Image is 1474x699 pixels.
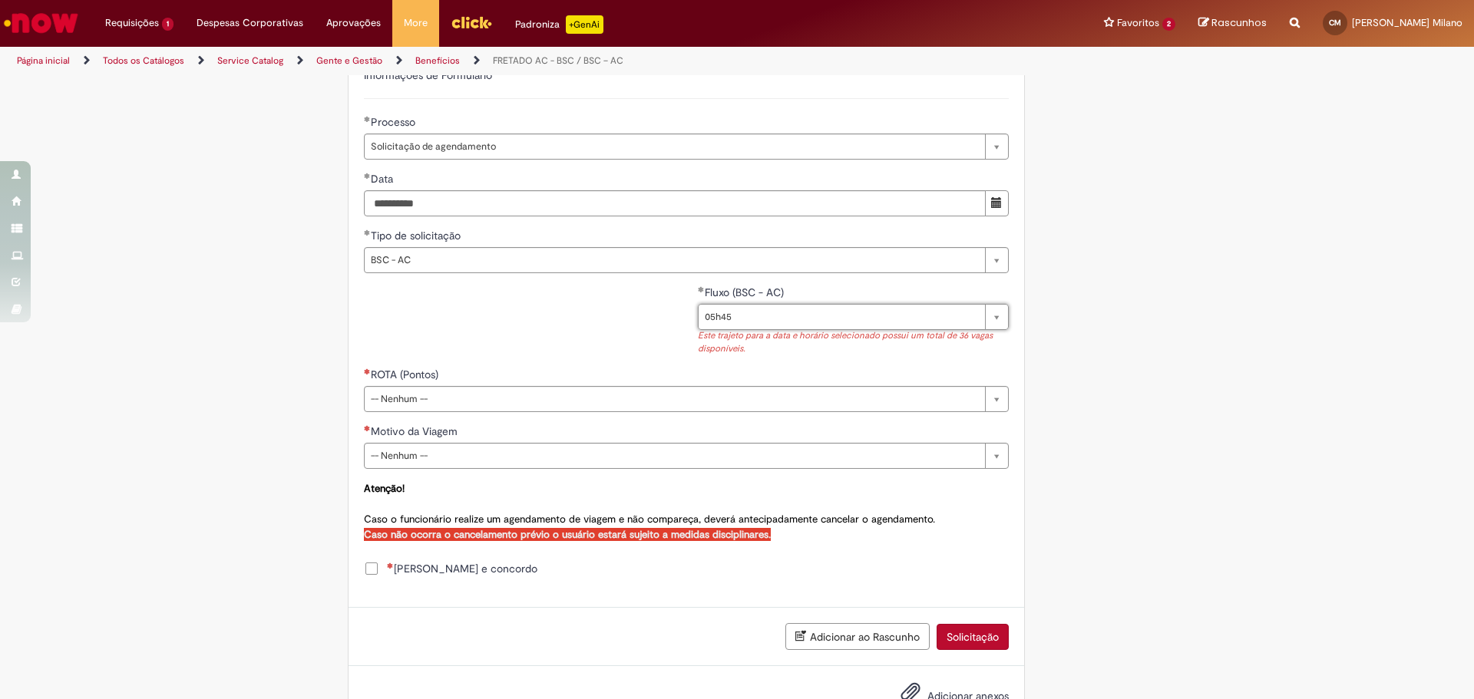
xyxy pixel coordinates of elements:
[698,330,1009,355] div: Este trajeto para a data e horário selecionado possui um total de 36 vagas disponíveis.
[364,190,986,216] input: Data 02 October 2025 Thursday
[364,528,771,541] strong: Caso não ocorra o cancelamento prévio o usuário estará sujeito a medidas disciplinares.
[364,173,371,179] span: Obrigatório Preenchido
[2,8,81,38] img: ServiceNow
[493,54,623,67] a: FRETADO AC - BSC / BSC – AC
[371,248,977,272] span: BSC - AC
[217,54,283,67] a: Service Catalog
[387,562,394,569] span: Necessários
[364,368,371,374] span: Necessários
[316,54,382,67] a: Gente e Gestão
[937,624,1009,650] button: Solicitação
[371,229,464,242] span: Tipo de solicitação
[105,15,159,31] span: Requisições
[785,623,930,650] button: Adicionar ao Rascunho
[364,425,371,431] span: Necessários
[364,482,935,541] span: Caso o funcionário realize um agendamento de viagem e não compareça, deverá antecipadamente cance...
[371,387,977,411] span: -- Nenhum --
[985,190,1009,216] button: Mostrar calendário para Data
[326,15,381,31] span: Aprovações
[404,15,428,31] span: More
[387,561,537,576] span: [PERSON_NAME] e concordo
[451,11,492,34] img: click_logo_yellow_360x200.png
[371,424,461,438] span: Motivo da Viagem
[1329,18,1341,28] span: CM
[17,54,70,67] a: Página inicial
[705,305,977,329] span: 05h45
[162,18,174,31] span: 1
[698,286,705,292] span: Obrigatório Preenchido
[103,54,184,67] a: Todos os Catálogos
[515,15,603,34] div: Padroniza
[364,68,492,82] label: Informações de Formulário
[364,482,405,495] strong: Atenção!
[371,115,418,129] span: Processo
[566,15,603,34] p: +GenAi
[364,116,371,122] span: Obrigatório Preenchido
[415,54,460,67] a: Benefícios
[371,443,977,468] span: -- Nenhum --
[371,368,441,381] span: ROTA (Pontos)
[1198,16,1267,31] a: Rascunhos
[364,229,371,236] span: Obrigatório Preenchido
[1211,15,1267,30] span: Rascunhos
[705,285,787,299] span: Fluxo (BSC - AC)
[1352,16,1462,29] span: [PERSON_NAME] Milano
[197,15,303,31] span: Despesas Corporativas
[371,172,396,186] span: Data
[371,134,977,159] span: Solicitação de agendamento
[1117,15,1159,31] span: Favoritos
[1162,18,1175,31] span: 2
[12,47,971,75] ul: Trilhas de página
